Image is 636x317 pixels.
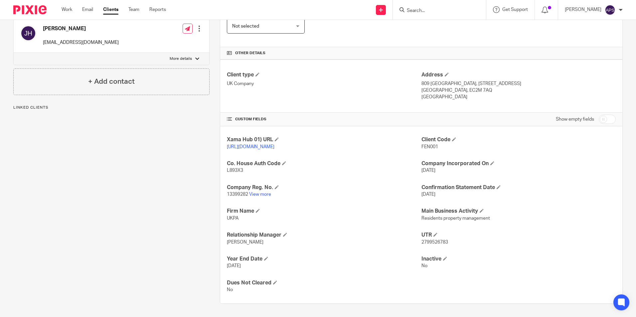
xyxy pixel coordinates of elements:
h4: Client Code [421,136,616,143]
a: Email [82,6,93,13]
h4: Xama Hub 01) URL [227,136,421,143]
span: [DATE] [421,192,435,197]
a: Team [128,6,139,13]
span: Get Support [502,7,528,12]
h4: Main Business Activity [421,208,616,215]
span: L893X3 [227,168,243,173]
span: [DATE] [227,264,241,268]
h4: + Add contact [88,76,135,87]
h4: Company Reg. No. [227,184,421,191]
span: [PERSON_NAME] [227,240,263,245]
input: Search [406,8,466,14]
img: Pixie [13,5,47,14]
h4: UTR [421,232,616,239]
h4: Firm Name [227,208,421,215]
h4: Dues Not Cleared [227,279,421,286]
h4: Client type [227,71,421,78]
span: Residents property management [421,216,490,221]
p: [GEOGRAPHIC_DATA], EC2M 7AQ [421,87,616,94]
p: UK Company [227,80,421,87]
a: Reports [149,6,166,13]
h4: Relationship Manager [227,232,421,239]
h4: Address [421,71,616,78]
span: FEN001 [421,145,438,149]
span: UKPA [227,216,238,221]
img: svg%3E [20,25,36,41]
h4: CUSTOM FIELDS [227,117,421,122]
a: View more [249,192,271,197]
a: [URL][DOMAIN_NAME] [227,145,274,149]
h4: Co. House Auth Code [227,160,421,167]
p: More details [170,56,192,61]
p: [GEOGRAPHIC_DATA] [421,94,616,100]
h4: Year End Date [227,256,421,263]
img: svg%3E [605,5,615,15]
p: Linked clients [13,105,210,110]
h4: Inactive [421,256,616,263]
span: No [421,264,427,268]
h4: Confirmation Statement Date [421,184,616,191]
a: Work [62,6,72,13]
p: 809 [GEOGRAPHIC_DATA], [STREET_ADDRESS] [421,80,616,87]
span: 13399282 [227,192,248,197]
h4: [PERSON_NAME] [43,25,119,32]
a: Clients [103,6,118,13]
p: [PERSON_NAME] [565,6,601,13]
p: [EMAIL_ADDRESS][DOMAIN_NAME] [43,39,119,46]
span: 2799526783 [421,240,448,245]
span: No [227,287,233,292]
span: Not selected [232,24,259,29]
span: Other details [235,51,265,56]
h4: Company Incorporated On [421,160,616,167]
span: [DATE] [421,168,435,173]
label: Show empty fields [556,116,594,123]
